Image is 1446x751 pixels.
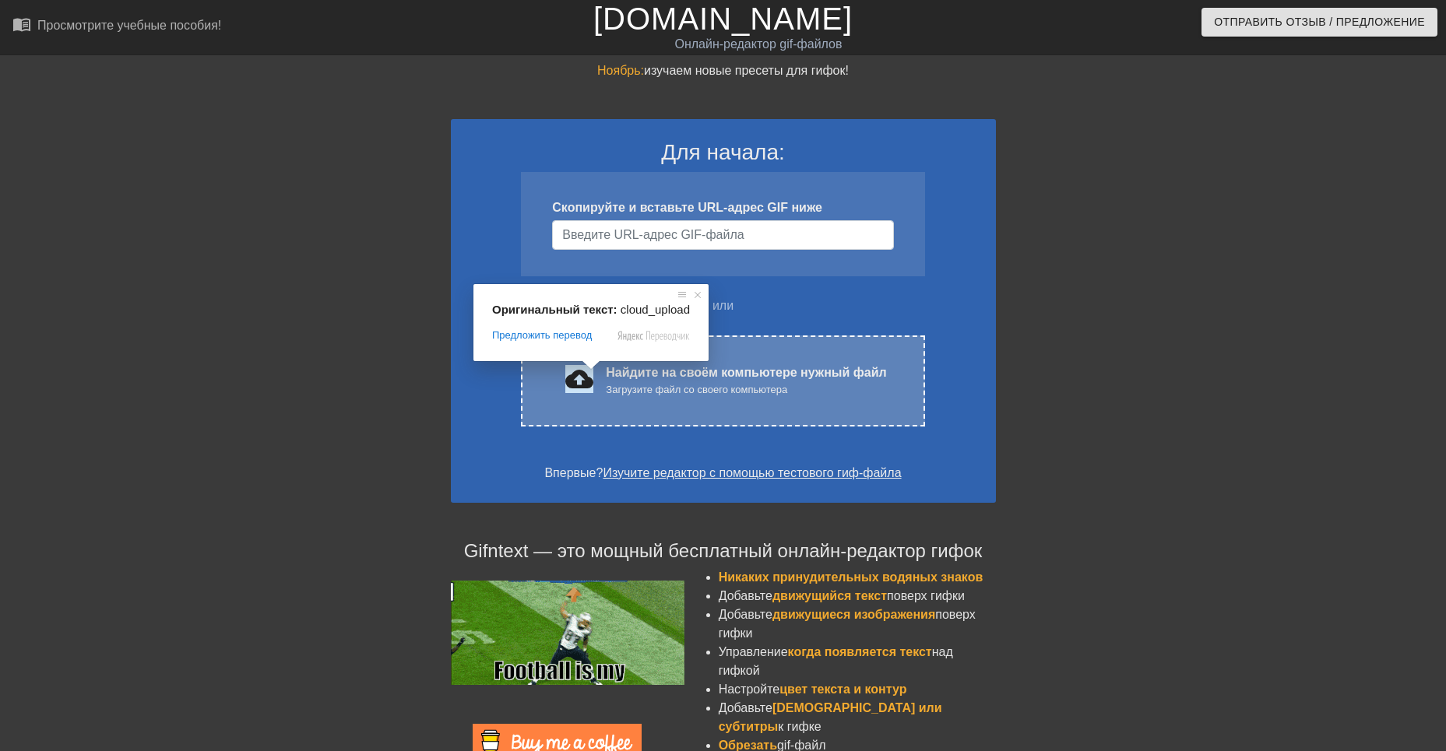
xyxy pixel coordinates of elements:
ya-tr-span: над гифкой [719,645,953,677]
ya-tr-span: Ноябрь: [597,64,644,77]
ya-tr-span: Для начала: [661,140,785,164]
span: Оригинальный текст: [492,303,617,316]
ya-tr-span: Настройте [719,683,780,696]
ya-tr-span: цвет текста и контур [779,683,906,696]
ya-tr-span: [DEMOGRAPHIC_DATA] или субтитры [719,701,942,733]
ya-tr-span: cloud_upload загрузить [565,365,714,393]
img: football_small.gif [451,581,684,685]
ya-tr-span: движущийся текст [772,589,887,602]
ya-tr-span: Никаких принудительных водяных знаков [719,570,983,584]
ya-tr-span: Онлайн-редактор gif-файлов [674,37,842,51]
ya-tr-span: Добавьте [719,589,772,602]
ya-tr-span: или [712,299,734,312]
button: Отправить Отзыв / Предложение [1201,8,1437,37]
ya-tr-span: Отправить Отзыв / Предложение [1214,12,1425,32]
ya-tr-span: когда появляется текст [788,645,932,658]
ya-tr-span: Добавьте [719,608,772,621]
ya-tr-span: Gifntext — это мощный бесплатный онлайн-редактор гифок [464,540,983,561]
ya-tr-span: Найдите на своём компьютере нужный файл [606,366,886,379]
ya-tr-span: Добавьте [719,701,772,714]
ya-tr-span: поверх гифки [887,589,965,602]
input: Имя пользователя [552,220,893,250]
ya-tr-span: движущиеся изображения [772,608,935,621]
ya-tr-span: к гифке [778,720,821,733]
a: [DOMAIN_NAME] [593,2,853,36]
ya-tr-span: изучаем новые пресеты для гифок! [644,64,849,77]
ya-tr-span: Скопируйте и вставьте URL-адрес GIF ниже [552,201,822,214]
ya-tr-span: menu_book_бук меню [12,15,126,33]
ya-tr-span: Впервые? [544,466,603,479]
span: Предложить перевод [492,328,592,342]
ya-tr-span: Просмотрите учебные пособия! [37,19,221,32]
a: Изучите редактор с помощью тестового гиф-файла [603,466,901,479]
ya-tr-span: Управление [719,645,788,658]
span: cloud_upload [621,303,690,316]
a: Просмотрите учебные пособия! [12,15,221,39]
ya-tr-span: Загрузите файл со своего компьютера [606,384,787,395]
